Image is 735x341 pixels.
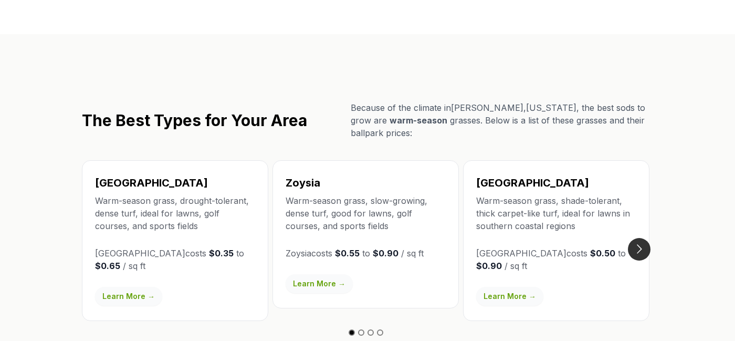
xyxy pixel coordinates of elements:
[335,248,360,259] strong: $0.55
[286,274,353,293] a: Learn More →
[590,248,615,259] strong: $0.50
[82,111,307,130] h2: The Best Types for Your Area
[286,247,446,260] p: Zoysia costs to / sq ft
[476,247,636,272] p: [GEOGRAPHIC_DATA] costs to / sq ft
[95,247,255,272] p: [GEOGRAPHIC_DATA] costs to / sq ft
[95,194,255,232] p: Warm-season grass, drought-tolerant, dense turf, ideal for lawns, golf courses, and sports fields
[286,175,446,190] h3: Zoysia
[349,329,355,336] button: Go to slide 1
[476,287,543,306] a: Learn More →
[95,287,162,306] a: Learn More →
[95,261,120,271] strong: $0.65
[286,194,446,232] p: Warm-season grass, slow-growing, dense turf, good for lawns, golf courses, and sports fields
[358,329,364,336] button: Go to slide 2
[628,238,650,261] button: Go to next slide
[351,101,653,139] p: Because of the climate in [PERSON_NAME] , [US_STATE] , the best sods to grow are grasses. Below i...
[377,329,383,336] button: Go to slide 4
[367,329,374,336] button: Go to slide 3
[209,248,234,259] strong: $0.35
[390,115,447,126] span: warm-season
[476,175,636,190] h3: [GEOGRAPHIC_DATA]
[95,175,255,190] h3: [GEOGRAPHIC_DATA]
[373,248,398,259] strong: $0.90
[476,261,502,271] strong: $0.90
[476,194,636,232] p: Warm-season grass, shade-tolerant, thick carpet-like turf, ideal for lawns in southern coastal re...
